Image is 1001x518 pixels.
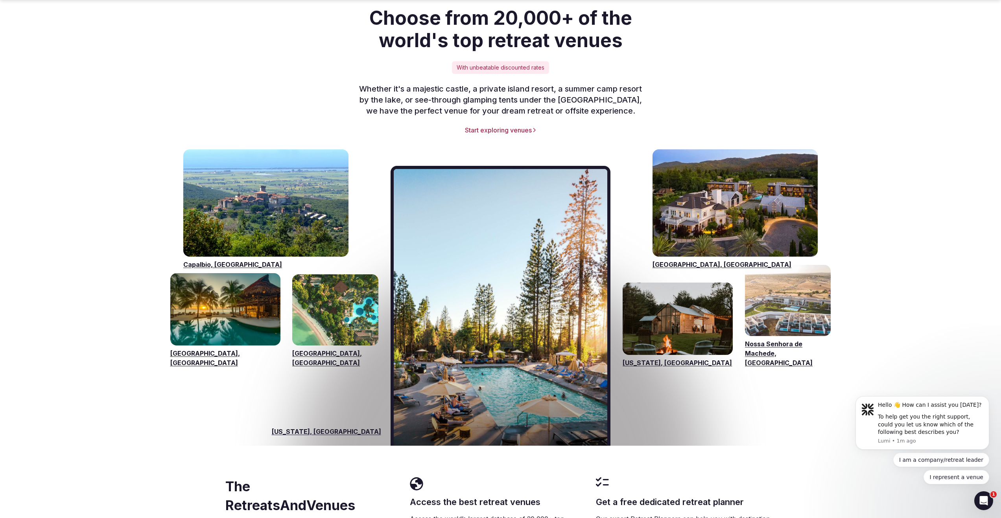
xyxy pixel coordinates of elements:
p: Whether it's a majestic castle, a private island resort, a summer camp resort by the lake, or see... [350,83,652,116]
iframe: Intercom notifications message [844,353,1001,497]
a: Visit venues for New York, USA [623,283,733,355]
a: [GEOGRAPHIC_DATA], [GEOGRAPHIC_DATA] [653,260,818,269]
h3: Get a free dedicated retreat planner [596,496,776,508]
a: Visit venues for Bali, Indonesia [292,274,378,345]
h3: Access the best retreat venues [410,496,590,508]
span: 1 [990,491,997,498]
iframe: Intercom live chat [974,491,993,510]
a: [GEOGRAPHIC_DATA], [GEOGRAPHIC_DATA] [292,349,378,367]
a: Start exploring venues [225,126,776,134]
a: Capalbio, [GEOGRAPHIC_DATA] [183,260,348,269]
div: With unbeatable discounted rates [452,61,549,74]
a: Visit venues for Capalbio, Italy [183,149,348,257]
img: Featured locations [394,169,608,446]
a: Visit venues for Nossa Senhora de Machede, Portugal [745,265,831,336]
a: Visit venues for Riviera Maya, Mexico [170,273,280,345]
a: Nossa Senhora de Machede, [GEOGRAPHIC_DATA] [745,339,831,367]
h2: Choose from 20,000+ of the world's top retreat venues [350,7,652,52]
a: [US_STATE], [GEOGRAPHIC_DATA] [623,358,733,367]
a: [GEOGRAPHIC_DATA], [GEOGRAPHIC_DATA] [170,349,280,367]
a: Visit venues for California, USA [391,166,611,446]
a: Visit venues for Napa Valley, USA [653,149,818,257]
span: [US_STATE], [GEOGRAPHIC_DATA] [272,427,381,436]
